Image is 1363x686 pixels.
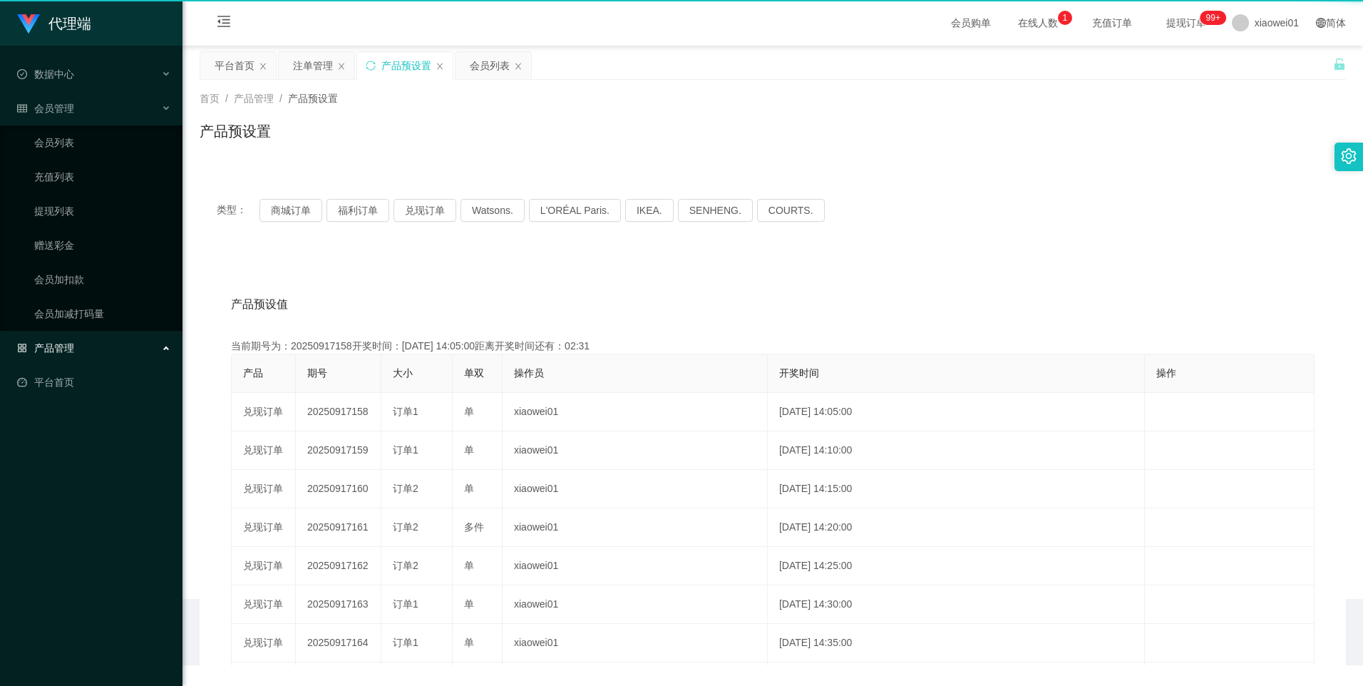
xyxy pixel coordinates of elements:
i: 图标: global [1316,18,1326,28]
div: 2021 [194,633,1352,648]
span: 期号 [307,367,327,379]
div: 产品预设置 [381,52,431,79]
td: 20250917162 [296,547,381,585]
span: 订单2 [393,560,418,571]
span: 订单1 [393,406,418,417]
td: 兑现订单 [232,393,296,431]
td: xiaowei01 [503,470,768,508]
a: 提现列表 [34,197,171,225]
td: 兑现订单 [232,508,296,547]
span: 产品管理 [17,342,74,354]
button: SENHENG. [678,199,753,222]
td: xiaowei01 [503,547,768,585]
i: 图标: close [337,62,346,71]
span: 产品预设值 [231,296,288,313]
i: 图标: sync [366,61,376,71]
i: 图标: setting [1341,148,1357,164]
td: [DATE] 14:05:00 [768,393,1145,431]
span: 提现订单 [1159,18,1213,28]
span: 订单1 [393,637,418,648]
a: 代理端 [17,17,91,29]
button: COURTS. [757,199,825,222]
span: 大小 [393,367,413,379]
span: 单 [464,483,474,494]
img: logo.9652507e.png [17,14,40,34]
a: 赠送彩金 [34,231,171,260]
a: 充值列表 [34,163,171,191]
a: 会员加减打码量 [34,300,171,328]
button: 福利订单 [326,199,389,222]
i: 图标: table [17,103,27,113]
a: 图标: dashboard平台首页 [17,368,171,396]
span: / [279,93,282,104]
td: 20250917161 [296,508,381,547]
span: 操作 [1156,367,1176,379]
td: 20250917163 [296,585,381,624]
span: 单 [464,406,474,417]
button: 兑现订单 [394,199,456,222]
div: 注单管理 [293,52,333,79]
td: [DATE] 14:35:00 [768,624,1145,662]
h1: 产品预设置 [200,121,271,142]
span: 产品预设置 [288,93,338,104]
span: 产品 [243,367,263,379]
sup: 1214 [1200,11,1226,25]
span: 单 [464,560,474,571]
span: 订单2 [393,483,418,494]
span: 订单1 [393,598,418,610]
button: IKEA. [625,199,674,222]
span: 订单2 [393,521,418,533]
span: 单 [464,598,474,610]
div: 平台首页 [215,52,254,79]
i: 图标: close [436,62,444,71]
button: 商城订单 [259,199,322,222]
td: [DATE] 14:25:00 [768,547,1145,585]
span: 数据中心 [17,68,74,80]
td: 兑现订单 [232,431,296,470]
span: 单 [464,444,474,456]
td: xiaowei01 [503,624,768,662]
span: 产品管理 [234,93,274,104]
td: 20250917158 [296,393,381,431]
td: xiaowei01 [503,431,768,470]
sup: 1 [1058,11,1072,25]
td: 20250917160 [296,470,381,508]
td: 兑现订单 [232,547,296,585]
span: 订单1 [393,444,418,456]
div: 会员列表 [470,52,510,79]
span: 会员管理 [17,103,74,114]
span: 首页 [200,93,220,104]
span: 单 [464,637,474,648]
a: 会员列表 [34,128,171,157]
i: 图标: check-circle-o [17,69,27,79]
a: 会员加扣款 [34,265,171,294]
td: 20250917159 [296,431,381,470]
h1: 代理端 [48,1,91,46]
td: 兑现订单 [232,470,296,508]
span: 单双 [464,367,484,379]
i: 图标: close [259,62,267,71]
td: xiaowei01 [503,585,768,624]
td: 兑现订单 [232,585,296,624]
i: 图标: unlock [1333,58,1346,71]
td: [DATE] 14:20:00 [768,508,1145,547]
i: 图标: close [514,62,523,71]
td: 兑现订单 [232,624,296,662]
span: 类型： [217,199,259,222]
span: 在线人数 [1011,18,1065,28]
button: L'ORÉAL Paris. [529,199,621,222]
button: Watsons. [461,199,525,222]
td: [DATE] 14:10:00 [768,431,1145,470]
p: 1 [1062,11,1067,25]
td: 20250917164 [296,624,381,662]
td: xiaowei01 [503,393,768,431]
i: 图标: menu-fold [200,1,248,46]
td: [DATE] 14:30:00 [768,585,1145,624]
span: 多件 [464,521,484,533]
td: [DATE] 14:15:00 [768,470,1145,508]
i: 图标: appstore-o [17,343,27,353]
div: 当前期号为：20250917158开奖时间：[DATE] 14:05:00距离开奖时间还有：02:31 [231,339,1315,354]
span: 操作员 [514,367,544,379]
span: 开奖时间 [779,367,819,379]
td: xiaowei01 [503,508,768,547]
